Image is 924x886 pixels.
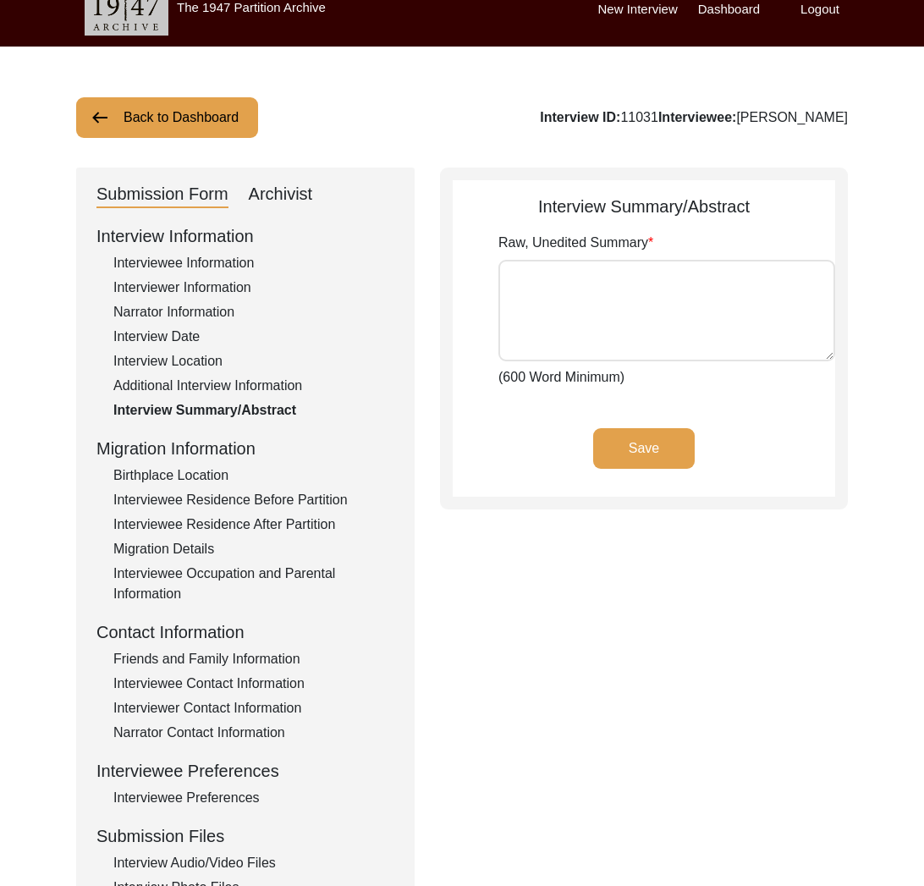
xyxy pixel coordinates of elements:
div: Submission Form [96,181,228,208]
b: Interviewee: [658,110,736,124]
div: Narrator Information [113,302,394,322]
div: Submission Files [96,823,394,849]
div: Interviewee Occupation and Parental Information [113,564,394,604]
div: Interviewee Residence Before Partition [113,490,394,510]
div: Contact Information [96,619,394,645]
div: Interview Location [113,351,394,371]
div: Birthplace Location [113,465,394,486]
div: Interviewee Preferences [96,758,394,784]
div: Migration Information [96,436,394,461]
img: arrow-left.png [90,107,110,128]
div: Narrator Contact Information [113,723,394,743]
label: Raw, Unedited Summary [498,233,653,253]
div: Migration Details [113,539,394,559]
div: Interview Date [113,327,394,347]
button: Back to Dashboard [76,97,258,138]
div: Interviewer Information [113,278,394,298]
button: Save [593,428,695,469]
div: Interview Audio/Video Files [113,853,394,873]
div: Additional Interview Information [113,376,394,396]
div: Interviewee Residence After Partition [113,515,394,535]
div: Interviewee Information [113,253,394,273]
div: Interview Summary/Abstract [453,194,835,219]
div: Interviewee Preferences [113,788,394,808]
div: (600 Word Minimum) [498,233,835,388]
div: Archivist [249,181,313,208]
div: Interviewer Contact Information [113,698,394,718]
div: Interview Summary/Abstract [113,400,394,421]
div: Interview Information [96,223,394,249]
div: Friends and Family Information [113,649,394,669]
div: Interviewee Contact Information [113,674,394,694]
b: Interview ID: [540,110,620,124]
div: 11031 [PERSON_NAME] [540,107,848,128]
